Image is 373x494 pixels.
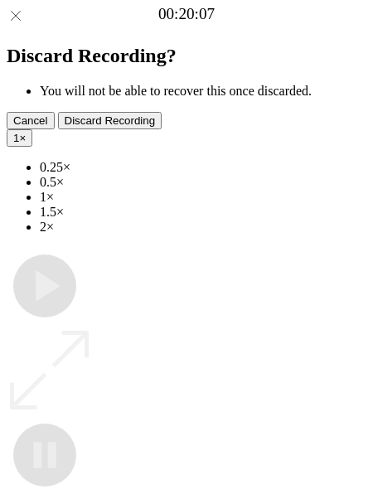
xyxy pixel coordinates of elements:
[40,205,366,220] li: 1.5×
[40,190,366,205] li: 1×
[13,132,19,144] span: 1
[158,5,215,23] a: 00:20:07
[7,45,366,67] h2: Discard Recording?
[7,129,32,147] button: 1×
[7,112,55,129] button: Cancel
[58,112,162,129] button: Discard Recording
[40,84,366,99] li: You will not be able to recover this once discarded.
[40,175,366,190] li: 0.5×
[40,220,366,235] li: 2×
[40,160,366,175] li: 0.25×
